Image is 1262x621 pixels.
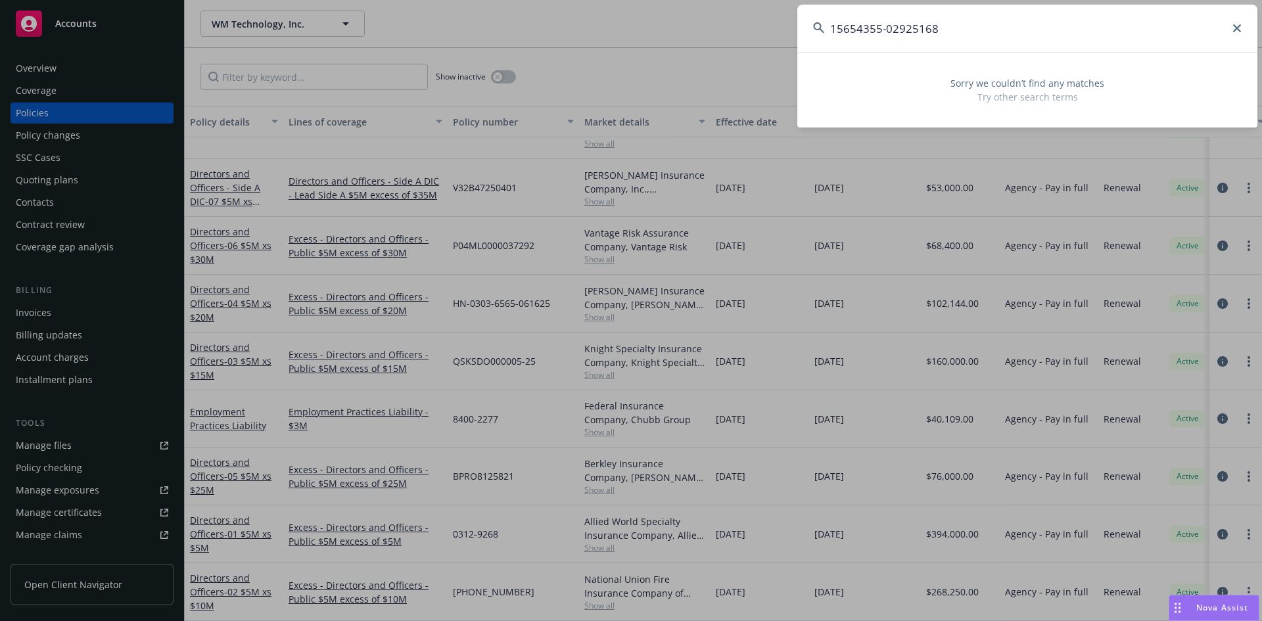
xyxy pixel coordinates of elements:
[1169,595,1186,620] div: Drag to move
[1196,602,1248,613] span: Nova Assist
[813,76,1242,90] span: Sorry we couldn’t find any matches
[797,5,1257,52] input: Search...
[1169,595,1259,621] button: Nova Assist
[813,90,1242,104] span: Try other search terms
